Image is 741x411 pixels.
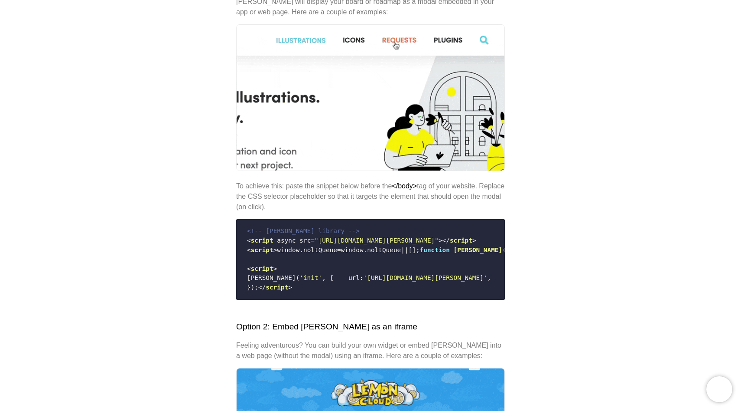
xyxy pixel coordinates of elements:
span: .noltQueue= [299,247,341,253]
span: > [472,237,476,244]
span: script [251,237,273,244]
span: < [247,247,251,253]
span: }); [247,284,258,291]
p: Feeling adventurous? You can build your own widget or embed [PERSON_NAME] into a web page (withou... [236,340,505,361]
span: 'init' [299,274,322,281]
iframe: Chatra live chat [706,376,732,402]
span: ( [502,247,506,253]
span: > [273,247,277,253]
span: > [273,265,277,272]
span: > [288,284,292,291]
span: async [277,237,296,244]
span: < [247,237,251,244]
span: : [360,274,364,281]
span: '[URL][DOMAIN_NAME][PERSON_NAME]' [364,274,487,281]
span: [PERSON_NAME] [454,247,503,253]
span: , [487,274,491,281]
span: src [299,237,311,244]
img: Modal examples [236,24,505,171]
span: </ [258,284,266,291]
span: script [251,265,273,272]
span: window [277,247,299,253]
p: To achieve this: paste the snippet below before the tag of your website. Replace the CSS selector... [236,181,505,212]
span: < [247,265,251,272]
span: > [439,237,442,244]
span: .noltQueue||[]; [364,247,420,253]
span: script [450,237,472,244]
span: script [251,247,273,253]
span: , { [322,274,333,281]
span: function [420,247,450,253]
span: window [341,247,364,253]
span: </ [442,237,450,244]
span: "[URL][DOMAIN_NAME][PERSON_NAME]" [315,237,439,244]
span: <!-- [PERSON_NAME] library --> [247,227,360,234]
span: url [348,274,360,281]
span: = [311,237,315,244]
span: script [266,284,288,291]
span: [PERSON_NAME]( [247,274,299,281]
strong: </body> [392,182,417,190]
h2: Option 2: Embed [PERSON_NAME] as an iframe [236,321,505,333]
